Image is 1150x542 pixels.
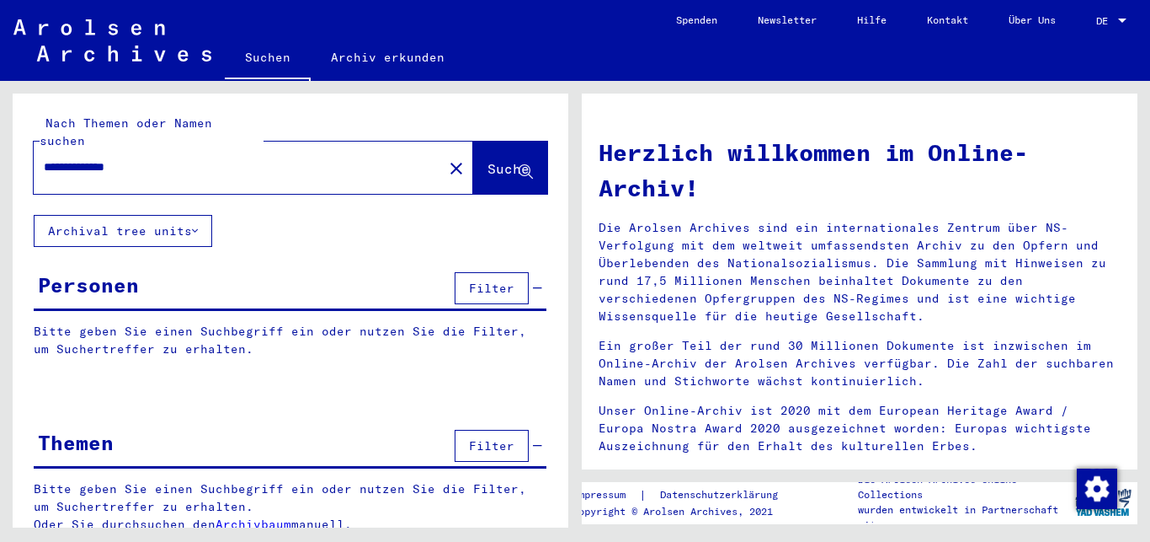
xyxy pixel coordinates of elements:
p: Unser Online-Archiv ist 2020 mit dem European Heritage Award / Europa Nostra Award 2020 ausgezeic... [599,402,1121,455]
a: Datenschutzerklärung [647,486,798,504]
span: Filter [469,281,514,296]
button: Suche [473,142,547,194]
h1: Herzlich willkommen im Online-Archiv! [599,135,1121,206]
span: DE [1096,15,1115,27]
p: Die Arolsen Archives sind ein internationales Zentrum über NS-Verfolgung mit dem weltweit umfasse... [599,219,1121,325]
img: Arolsen_neg.svg [13,19,211,62]
div: Personen [38,270,139,300]
img: yv_logo.png [1072,481,1135,523]
img: Zustimmung ändern [1077,469,1117,509]
span: Filter [469,438,514,453]
mat-label: Nach Themen oder Namen suchen [40,115,212,148]
span: Suche [487,160,530,177]
div: | [572,486,798,504]
div: Themen [38,427,114,458]
a: Archiv erkunden [311,37,465,78]
p: Copyright © Arolsen Archives, 2021 [572,504,798,519]
mat-icon: close [446,158,466,179]
button: Filter [455,430,529,462]
button: Clear [439,151,473,185]
p: Bitte geben Sie einen Suchbegriff ein oder nutzen Sie die Filter, um Suchertreffer zu erhalten. O... [34,480,547,534]
a: Impressum [572,486,639,504]
button: Filter [455,272,529,304]
a: Archivbaum [216,517,291,532]
button: Archival tree units [34,215,212,247]
p: Bitte geben Sie einen Suchbegriff ein oder nutzen Sie die Filter, um Suchertreffer zu erhalten. [34,323,546,358]
p: Die Arolsen Archives Online-Collections [858,472,1068,502]
a: Suchen [225,37,311,81]
p: Ein großer Teil der rund 30 Millionen Dokumente ist inzwischen im Online-Archiv der Arolsen Archi... [599,337,1121,390]
p: wurden entwickelt in Partnerschaft mit [858,502,1068,533]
